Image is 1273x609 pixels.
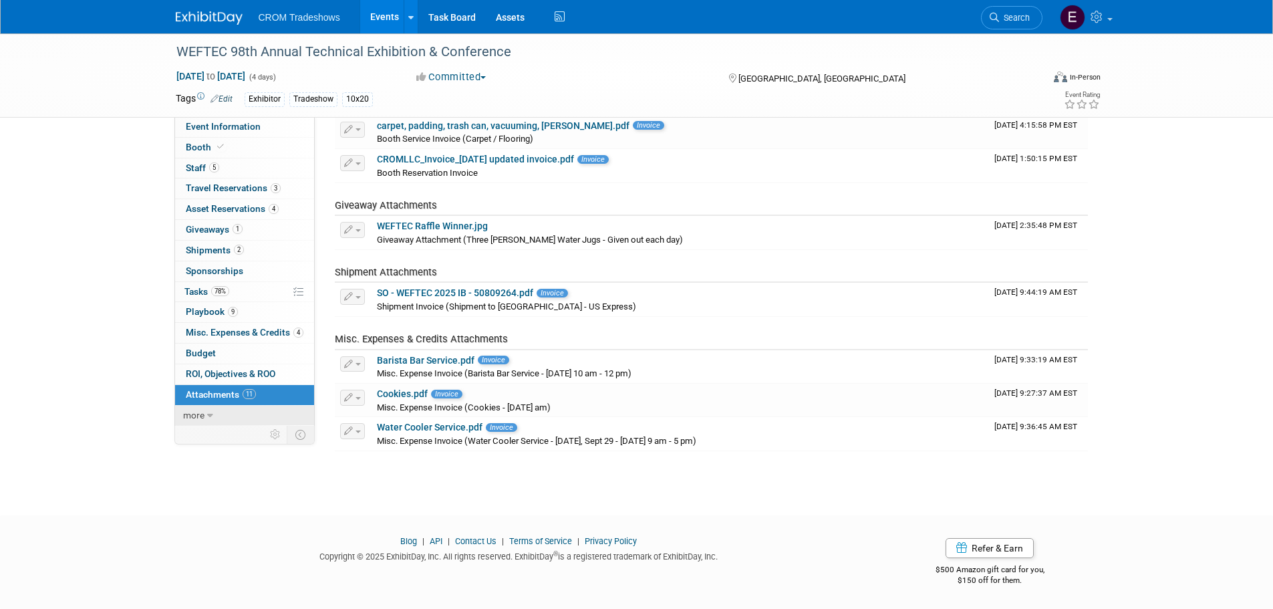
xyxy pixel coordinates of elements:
[186,142,227,152] span: Booth
[186,348,216,358] span: Budget
[175,117,314,137] a: Event Information
[186,203,279,214] span: Asset Reservations
[211,286,229,296] span: 78%
[377,120,629,131] a: carpet, padding, trash can, vacuuming, [PERSON_NAME].pdf
[946,538,1034,558] a: Refer & Earn
[287,426,314,443] td: Toggle Event Tabs
[419,536,428,546] span: |
[431,390,462,398] span: Invoice
[175,282,314,302] a: Tasks78%
[994,154,1077,163] span: Upload Timestamp
[377,134,533,144] span: Booth Service Invoice (Carpet / Flooring)
[234,245,244,255] span: 2
[186,245,244,255] span: Shipments
[738,74,905,84] span: [GEOGRAPHIC_DATA], [GEOGRAPHIC_DATA]
[175,241,314,261] a: Shipments2
[377,287,533,298] a: SO - WEFTEC 2025 IB - 50809264.pdf
[981,6,1042,29] a: Search
[264,426,287,443] td: Personalize Event Tab Strip
[335,333,508,345] span: Misc. Expenses & Credits Attachments
[176,547,863,563] div: Copyright © 2025 ExhibitDay, Inc. All rights reserved. ExhibitDay is a registered trademark of Ex...
[994,120,1077,130] span: Upload Timestamp
[577,155,609,164] span: Invoice
[882,575,1098,586] div: $150 off for them.
[999,13,1030,23] span: Search
[175,406,314,426] a: more
[989,350,1088,384] td: Upload Timestamp
[882,556,1098,586] div: $500 Amazon gift card for you,
[1060,5,1085,30] img: Eden Burleigh
[243,389,256,399] span: 11
[377,368,631,378] span: Misc. Expense Invoice (Barista Bar Service - [DATE] 10 am - 12 pm)
[989,149,1088,182] td: Upload Timestamp
[271,183,281,193] span: 3
[335,199,437,211] span: Giveaway Attachments
[248,73,276,82] span: (4 days)
[377,168,478,178] span: Booth Reservation Invoice
[455,536,497,546] a: Contact Us
[377,402,551,412] span: Misc. Expense Invoice (Cookies - [DATE] am)
[335,266,437,278] span: Shipment Attachments
[377,235,683,245] span: Giveaway Attachment (Three [PERSON_NAME] Water Jugs - Given out each day)
[175,138,314,158] a: Booth
[377,154,574,164] a: CROMLLC_Invoice_[DATE] updated invoice.pdf
[989,216,1088,249] td: Upload Timestamp
[994,355,1077,364] span: Upload Timestamp
[289,92,337,106] div: Tradeshow
[989,116,1088,149] td: Upload Timestamp
[269,204,279,214] span: 4
[509,536,572,546] a: Terms of Service
[175,199,314,219] a: Asset Reservations4
[633,121,664,130] span: Invoice
[444,536,453,546] span: |
[430,536,442,546] a: API
[186,306,238,317] span: Playbook
[175,261,314,281] a: Sponsorships
[175,364,314,384] a: ROI, Objectives & ROO
[377,221,488,231] a: WEFTEC Raffle Winner.jpg
[478,356,509,364] span: Invoice
[186,162,219,173] span: Staff
[377,355,474,366] a: Barista Bar Service.pdf
[186,368,275,379] span: ROI, Objectives & ROO
[377,301,636,312] span: Shipment Invoice (Shipment to [GEOGRAPHIC_DATA] - US Express)
[233,224,243,234] span: 1
[175,178,314,199] a: Travel Reservations3
[175,158,314,178] a: Staff5
[175,344,314,364] a: Budget
[186,327,303,338] span: Misc. Expenses & Credits
[175,302,314,322] a: Playbook9
[176,11,243,25] img: ExhibitDay
[989,283,1088,316] td: Upload Timestamp
[994,422,1077,431] span: Upload Timestamp
[175,323,314,343] a: Misc. Expenses & Credits4
[186,182,281,193] span: Travel Reservations
[210,94,233,104] a: Edit
[994,287,1077,297] span: Upload Timestamp
[245,92,285,106] div: Exhibitor
[964,70,1101,90] div: Event Format
[228,307,238,317] span: 9
[400,536,417,546] a: Blog
[183,410,204,420] span: more
[989,384,1088,417] td: Upload Timestamp
[259,12,340,23] span: CROM Tradeshows
[412,70,491,84] button: Committed
[186,265,243,276] span: Sponsorships
[1054,72,1067,82] img: Format-Inperson.png
[989,417,1088,451] td: Upload Timestamp
[186,389,256,400] span: Attachments
[585,536,637,546] a: Privacy Policy
[1069,72,1101,82] div: In-Person
[176,70,246,82] span: [DATE] [DATE]
[186,224,243,235] span: Giveaways
[1064,92,1100,98] div: Event Rating
[175,220,314,240] a: Giveaways1
[537,289,568,297] span: Invoice
[204,71,217,82] span: to
[209,162,219,172] span: 5
[186,121,261,132] span: Event Information
[293,328,303,338] span: 4
[499,536,507,546] span: |
[342,92,373,106] div: 10x20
